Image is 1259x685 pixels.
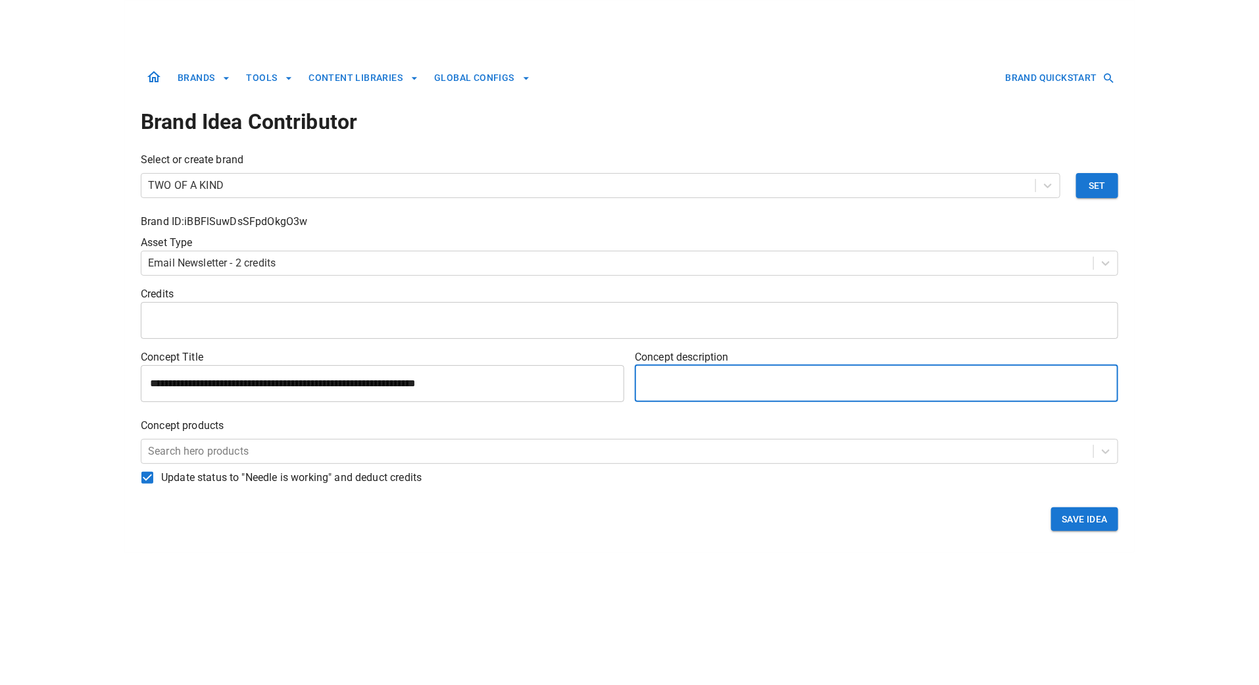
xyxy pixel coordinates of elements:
span: Update status to "Needle is working" and deduct credits [161,470,422,486]
button: BRANDS [172,66,235,90]
button: SAVE IDEA [1051,507,1118,532]
button: Set [1076,173,1118,198]
button: GLOBAL CONFIGS [429,66,535,90]
p: Concept description [635,349,1118,365]
p: Credits [141,286,1118,302]
p: Concept products [141,418,1118,434]
button: BRAND QUICKSTART [1000,66,1118,90]
p: Asset Type [141,235,1118,251]
button: CONTENT LIBRARIES [303,66,424,90]
p: Brand ID: iBBFlSuwDsSFpdOkgO3w [141,214,1118,230]
p: Concept Title [141,349,624,365]
button: TOOLS [241,66,298,90]
p: Select or create brand [141,152,1118,168]
h1: Brand Idea Contributor [141,106,1118,138]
